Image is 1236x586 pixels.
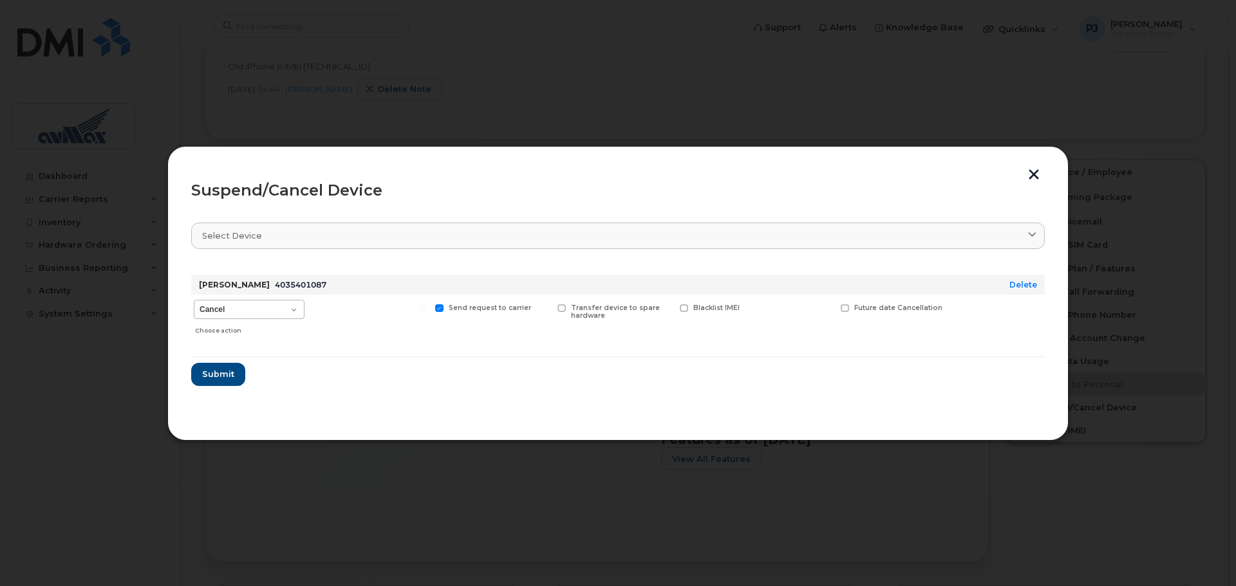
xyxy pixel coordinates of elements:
[199,280,270,289] strong: [PERSON_NAME]
[854,304,942,312] span: Future date Cancellation
[202,368,234,380] span: Submit
[693,304,740,312] span: Blacklist IMEI
[542,304,548,311] input: Transfer device to spare hardware
[195,320,304,336] div: Choose action
[275,280,326,289] span: 4035401087
[191,223,1045,249] a: Select device
[449,304,531,312] span: Send request to carrier
[191,183,1045,198] div: Suspend/Cancel Device
[825,304,832,311] input: Future date Cancellation
[1009,280,1037,289] a: Delete
[664,304,671,311] input: Blacklist IMEI
[420,304,426,311] input: Send request to carrier
[202,230,262,242] span: Select device
[571,304,660,320] span: Transfer device to spare hardware
[191,363,245,386] button: Submit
